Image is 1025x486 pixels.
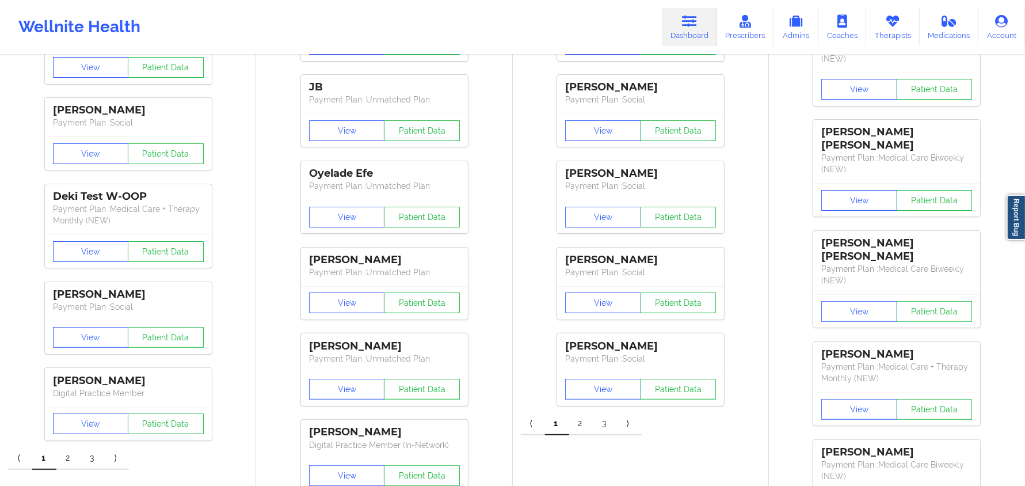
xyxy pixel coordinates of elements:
[56,447,81,470] a: 2
[897,399,973,420] button: Patient Data
[53,374,204,388] div: [PERSON_NAME]
[128,327,204,348] button: Patient Data
[53,241,129,262] button: View
[773,8,818,46] a: Admins
[309,207,385,227] button: View
[565,81,716,94] div: [PERSON_NAME]
[53,388,204,399] p: Digital Practice Member
[821,79,897,100] button: View
[821,446,972,459] div: [PERSON_NAME]
[309,94,460,105] p: Payment Plan : Unmatched Plan
[897,190,973,211] button: Patient Data
[81,447,105,470] a: 3
[565,120,641,141] button: View
[309,167,460,180] div: Oyelade Efe
[641,120,717,141] button: Patient Data
[618,412,642,435] a: Next item
[53,104,204,117] div: [PERSON_NAME]
[565,180,716,192] p: Payment Plan : Social
[309,379,385,400] button: View
[309,353,460,364] p: Payment Plan : Unmatched Plan
[309,180,460,192] p: Payment Plan : Unmatched Plan
[521,412,545,435] a: Previous item
[128,241,204,262] button: Patient Data
[978,8,1025,46] a: Account
[309,426,460,439] div: [PERSON_NAME]
[53,57,129,78] button: View
[593,412,618,435] a: 3
[384,207,460,227] button: Patient Data
[641,379,717,400] button: Patient Data
[565,167,716,180] div: [PERSON_NAME]
[821,263,972,286] p: Payment Plan : Medical Care Biweekly (NEW)
[866,8,920,46] a: Therapists
[309,439,460,451] p: Digital Practice Member (In-Network)
[565,94,716,105] p: Payment Plan : Social
[821,152,972,175] p: Payment Plan : Medical Care Biweekly (NEW)
[128,413,204,434] button: Patient Data
[53,327,129,348] button: View
[821,237,972,263] div: [PERSON_NAME] [PERSON_NAME]
[821,190,897,211] button: View
[521,412,642,435] div: Pagination Navigation
[309,340,460,353] div: [PERSON_NAME]
[565,267,716,278] p: Payment Plan : Social
[821,399,897,420] button: View
[821,126,972,152] div: [PERSON_NAME] [PERSON_NAME]
[897,79,973,100] button: Patient Data
[641,207,717,227] button: Patient Data
[641,293,717,313] button: Patient Data
[8,447,129,470] div: Pagination Navigation
[53,288,204,301] div: [PERSON_NAME]
[565,293,641,313] button: View
[128,143,204,164] button: Patient Data
[32,447,56,470] a: 1
[545,412,569,435] a: 1
[569,412,593,435] a: 2
[565,253,716,267] div: [PERSON_NAME]
[818,8,866,46] a: Coaches
[53,203,204,226] p: Payment Plan : Medical Care + Therapy Monthly (NEW)
[821,348,972,361] div: [PERSON_NAME]
[821,301,897,322] button: View
[717,8,774,46] a: Prescribers
[53,413,129,434] button: View
[309,267,460,278] p: Payment Plan : Unmatched Plan
[53,190,204,203] div: Deki Test W-OOP
[1007,195,1025,240] a: Report Bug
[309,120,385,141] button: View
[309,293,385,313] button: View
[920,8,979,46] a: Medications
[309,253,460,267] div: [PERSON_NAME]
[384,379,460,400] button: Patient Data
[309,465,385,486] button: View
[384,293,460,313] button: Patient Data
[565,207,641,227] button: View
[821,459,972,482] p: Payment Plan : Medical Care Biweekly (NEW)
[105,447,129,470] a: Next item
[8,447,32,470] a: Previous item
[53,117,204,128] p: Payment Plan : Social
[384,465,460,486] button: Patient Data
[565,353,716,364] p: Payment Plan : Social
[53,143,129,164] button: View
[662,8,717,46] a: Dashboard
[565,340,716,353] div: [PERSON_NAME]
[897,301,973,322] button: Patient Data
[384,120,460,141] button: Patient Data
[53,301,204,313] p: Payment Plan : Social
[128,57,204,78] button: Patient Data
[565,379,641,400] button: View
[309,81,460,94] div: JB
[821,361,972,384] p: Payment Plan : Medical Care + Therapy Monthly (NEW)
